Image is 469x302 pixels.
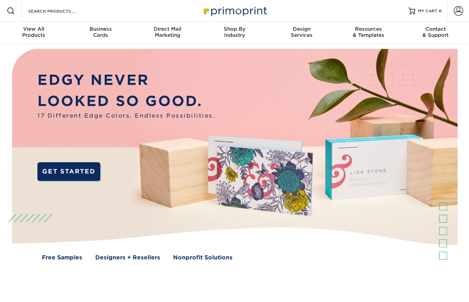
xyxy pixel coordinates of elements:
div: Cards [67,26,134,38]
a: Nonprofit Solutions [173,253,233,262]
a: Direct MailMarketing [134,22,201,44]
p: LOOKED SO GOOD. [37,90,215,111]
a: BusinessCards [67,22,134,44]
span: Contact [402,26,469,32]
div: & Support [402,26,469,38]
a: Shop ByIndustry [201,22,268,44]
span: Shop By [201,26,268,32]
img: Primoprint [201,3,269,18]
a: DesignServices [268,22,335,44]
div: Services [268,26,335,38]
a: GET STARTED [37,162,100,181]
a: Designers + Resellers [95,253,160,262]
a: Free Samples [42,253,82,262]
span: Business [67,26,134,32]
span: MY CART [418,8,437,14]
div: Marketing [134,26,201,38]
span: Direct Mail [134,26,201,32]
input: SEARCH PRODUCTS..... [28,7,94,15]
a: Contact& Support [402,22,469,44]
p: EDGY NEVER [37,69,215,90]
span: Resources [335,26,402,32]
div: Industry [201,26,268,38]
span: Design [268,26,335,32]
span: 0 [439,9,442,13]
a: Resources& Templates [335,22,402,44]
div: & Templates [335,26,402,38]
span: 17 Different Edge Colors. Endless Possibilities. [37,111,215,120]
